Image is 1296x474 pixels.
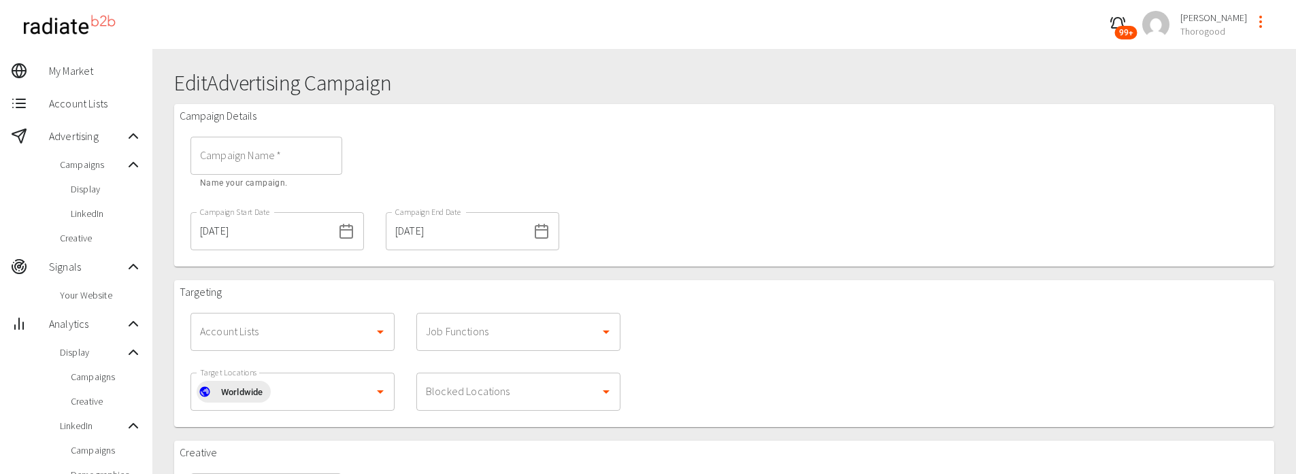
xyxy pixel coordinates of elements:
span: LinkedIn [71,207,142,220]
span: Worldwide [213,384,271,400]
label: Campaign Start Date [200,206,270,218]
span: Analytics [49,316,125,332]
span: LinkedIn [60,419,125,433]
span: Account Lists [49,95,142,112]
span: Advertising [49,128,125,144]
span: Creative [60,231,142,245]
span: Thorogood [1180,24,1247,38]
p: Name your campaign. [200,177,333,190]
label: Campaign End Date [395,206,462,218]
span: Campaigns [71,443,142,457]
button: Open [597,322,616,341]
button: Open [371,382,390,401]
button: Open [597,382,616,401]
input: dd/mm/yyyy [386,212,528,250]
label: Target Locations [200,367,257,378]
span: Display [71,182,142,196]
span: Your Website [60,288,142,302]
span: Display [60,345,125,359]
img: radiateb2b_logo_black.png [16,10,122,40]
input: dd/mm/yyyy [190,212,333,250]
span: Campaigns [60,158,125,171]
span: My Market [49,63,142,79]
span: Creative [71,394,142,408]
button: Open [371,322,390,341]
button: profile-menu [1247,8,1274,35]
span: 99+ [1115,26,1137,39]
span: Signals [49,258,125,275]
img: a2ca95db2cb9c46c1606a9dd9918c8c6 [1142,11,1169,38]
h3: Creative [180,446,217,459]
span: [PERSON_NAME] [1180,11,1247,24]
h3: Targeting [180,286,222,299]
button: 99+ [1104,11,1131,38]
h1: Edit Advertising Campaign [174,71,1274,96]
h3: Campaign Details [180,109,256,122]
span: Campaigns [71,370,142,384]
